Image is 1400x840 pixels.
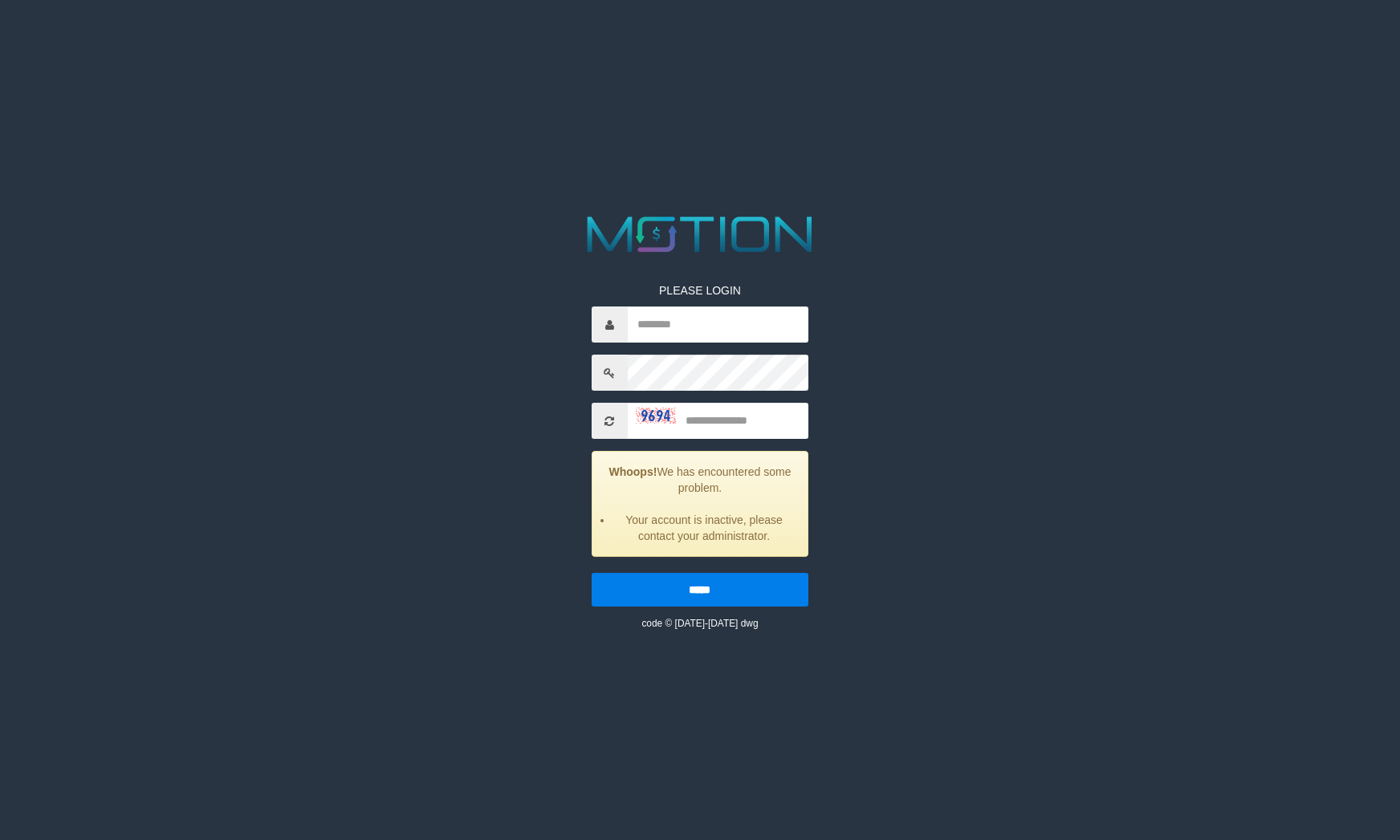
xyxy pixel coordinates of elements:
[592,282,809,298] p: PLEASE LOGIN
[592,451,809,557] div: We has encountered some problem.
[612,512,796,544] li: Your account is inactive, please contact your administrator.
[609,465,657,478] strong: Whoops!
[577,210,822,258] img: MOTION_logo.png
[636,408,676,424] img: captcha
[641,618,758,629] small: code © [DATE]-[DATE] dwg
